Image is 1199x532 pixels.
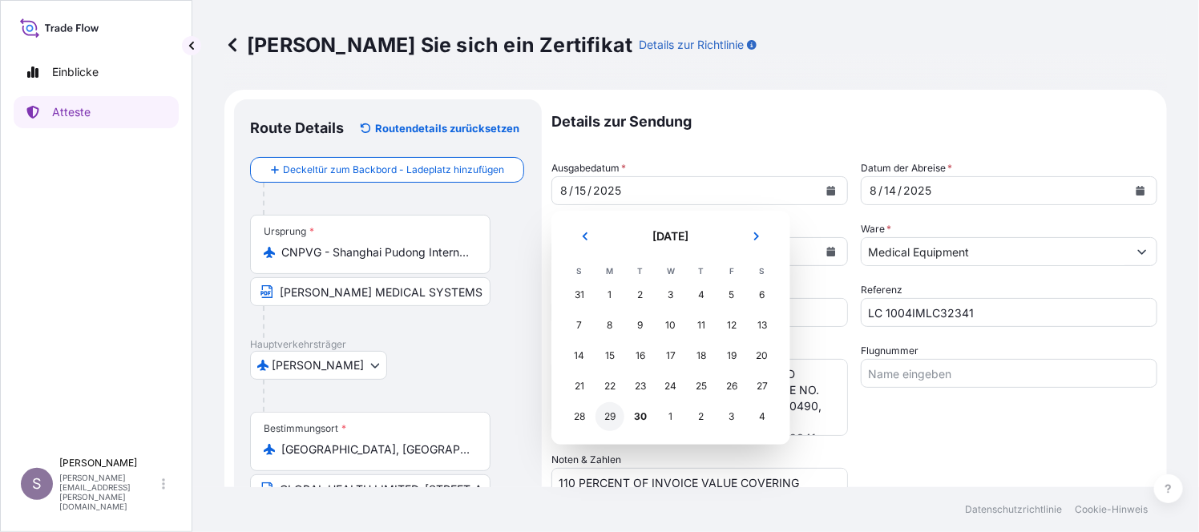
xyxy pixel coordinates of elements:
div: Dienstag, 23. September 2025 [626,372,655,401]
h2: [DATE] [612,228,729,244]
th: F [717,262,747,280]
div: Freitag, 19. September 2025 [717,341,746,370]
div: Heute, Dienstag, 30. September 2025 [626,402,655,431]
div: Dienstag, 2. September 2025 [626,280,655,309]
div: Dienstag, 16. September 2025 [626,341,655,370]
div: Freitag, 5. September 2025 [717,280,746,309]
th: T [625,262,656,280]
div: Sonntag, 21. September 2025 [565,372,594,401]
div: Sonntag, 28. September 2025 [565,402,594,431]
div: Montag, 29. September 2025 [595,402,624,431]
div: Freitag, 26. September 2025 [717,372,746,401]
th: T [686,262,717,280]
div: Montag, 15. September 2025 [595,341,624,370]
div: Montag, 1. September 2025 [595,280,624,309]
div: Sonntag, 14. September 2025 [565,341,594,370]
div: Dienstag, 9. September 2025 [626,311,655,340]
div: Donnerstag, 25. September 2025 [687,372,716,401]
div: Donnerstag, 18. September 2025 [687,341,716,370]
table: September 2025 [564,262,777,432]
div: Sonntag, 7. September 2025 [565,311,594,340]
div: Samstag, 4. Oktober 2025 [748,402,777,431]
div: Freitag, 12. September 2025 [717,311,746,340]
div: Mittwoch, 10. September 2025 [656,311,685,340]
div: Montag, 22. September 2025 [595,372,624,401]
div: Samstag, 27. September 2025 [748,372,777,401]
div: Montag, 8. September 2025 [595,311,624,340]
button: Nächster [739,224,774,249]
div: Sonntag, 31. August 2025 [565,280,594,309]
th: W [656,262,686,280]
div: Donnerstag, 4. September 2025 [687,280,716,309]
div: Freitag, 3. Oktober 2025 [717,402,746,431]
th: M [595,262,625,280]
div: Mittwoch, 24. September 2025 [656,372,685,401]
div: Donnerstag, 11. September 2025 [687,311,716,340]
div: Mittwoch, 1. Oktober 2025 [656,402,685,431]
div: Donnerstag, 2. Oktober 2025 [687,402,716,431]
div: Samstag, 6. September 2025 [748,280,777,309]
button: Vorhergehend [567,224,603,249]
div: Mittwoch, 17. September 2025 [656,341,685,370]
div: September 2025 [564,224,777,432]
p: Details zur Richtlinie [639,37,744,53]
th: S [747,262,777,280]
div: Samstag, 20. September 2025 [748,341,777,370]
section: Kalender [551,211,790,445]
th: S [564,262,595,280]
div: Samstag, 13. September 2025 [748,311,777,340]
font: [PERSON_NAME] Sie sich ein Zertifikat [247,32,632,58]
div: Mittwoch, 3. September 2025 [656,280,685,309]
